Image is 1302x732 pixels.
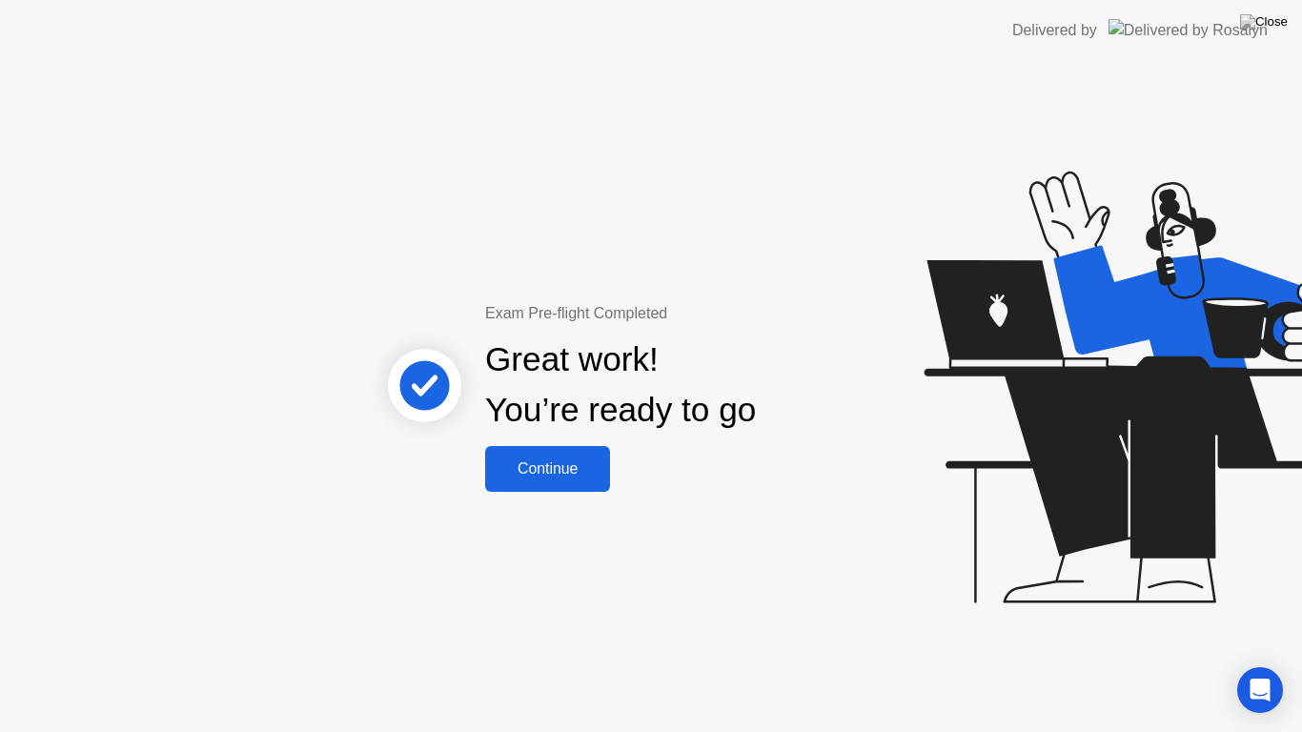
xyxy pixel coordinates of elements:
[1012,19,1097,42] div: Delivered by
[491,460,604,478] div: Continue
[485,335,756,436] div: Great work! You’re ready to go
[1240,14,1288,30] img: Close
[1109,19,1268,41] img: Delivered by Rosalyn
[1237,667,1283,713] div: Open Intercom Messenger
[485,446,610,492] button: Continue
[485,302,879,325] div: Exam Pre-flight Completed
